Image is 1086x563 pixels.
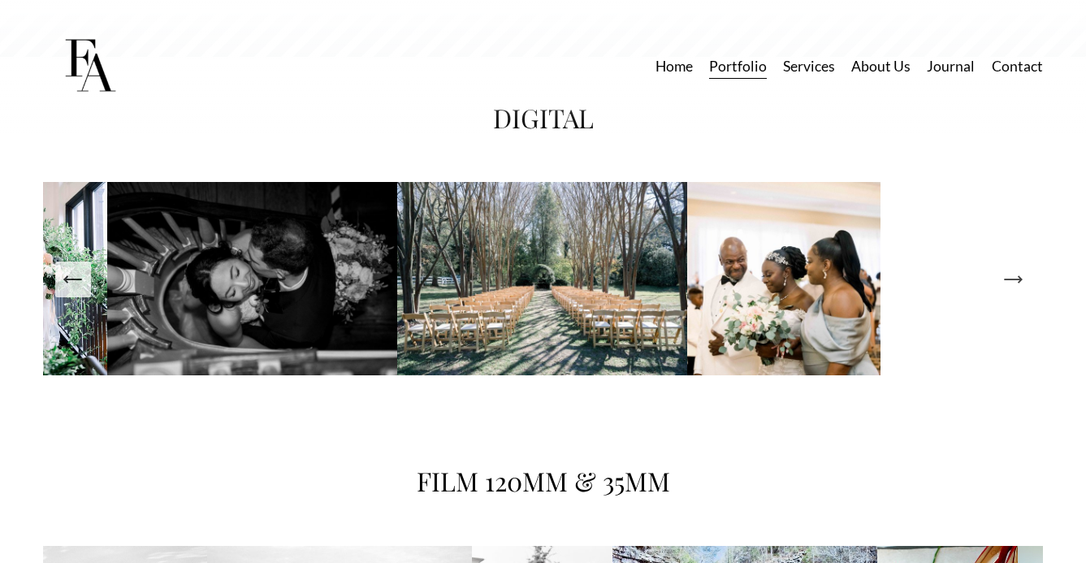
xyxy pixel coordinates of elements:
[995,262,1031,297] button: Next Slide
[687,182,880,375] img: Z9A_4570.jpg
[397,182,687,375] img: Z7B_3732.jpg
[992,52,1043,80] a: Contact
[43,19,136,113] img: Frost Artistry
[55,262,91,297] button: Previous Slide
[107,182,397,375] img: Z9A_7732.jpg
[927,52,975,80] a: Journal
[783,52,835,80] a: Services
[655,52,693,80] a: Home
[379,460,707,502] h1: FILM 120MM & 35MM
[851,52,911,80] a: About Us
[709,52,767,80] a: Portfolio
